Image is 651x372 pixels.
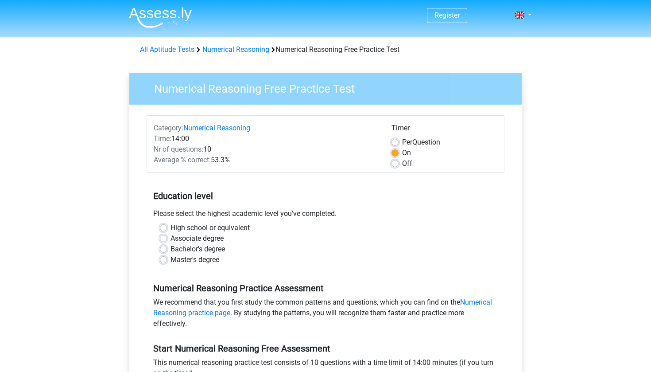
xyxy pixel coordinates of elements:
[402,158,412,169] label: Off
[154,156,211,164] span: Average % correct:
[170,244,225,255] label: Bachelor's degree
[153,187,498,205] h5: Education level
[147,144,385,155] div: 10
[170,233,224,244] label: Associate degree
[202,45,269,54] a: Numerical Reasoning
[140,45,194,54] a: All Aptitude Tests
[170,255,219,265] label: Master's degree
[136,44,515,55] div: Numerical Reasoning Free Practice Test
[129,7,192,28] img: Assessly
[147,297,504,333] div: We recommend that you first study the common patterns and questions, which you can find on the . ...
[154,134,171,143] span: Time:
[170,223,250,233] label: High school or equivalent
[153,343,498,354] h5: Start Numerical Reasoning Free Assessment
[147,208,504,223] div: Please select the highest academic level you’ve completed.
[402,148,411,158] label: On
[143,78,515,96] h3: Numerical Reasoning Free Practice Test
[434,11,460,20] a: Register
[154,124,183,132] span: Category:
[391,123,497,137] div: Timer
[153,283,498,294] h5: Numerical Reasoning Practice Assessment
[147,155,385,165] div: 53.3%
[402,138,412,146] span: Per
[402,137,440,148] label: Question
[147,133,385,144] div: 14:00
[154,145,203,153] span: Nr of questions:
[183,124,250,132] a: Numerical Reasoning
